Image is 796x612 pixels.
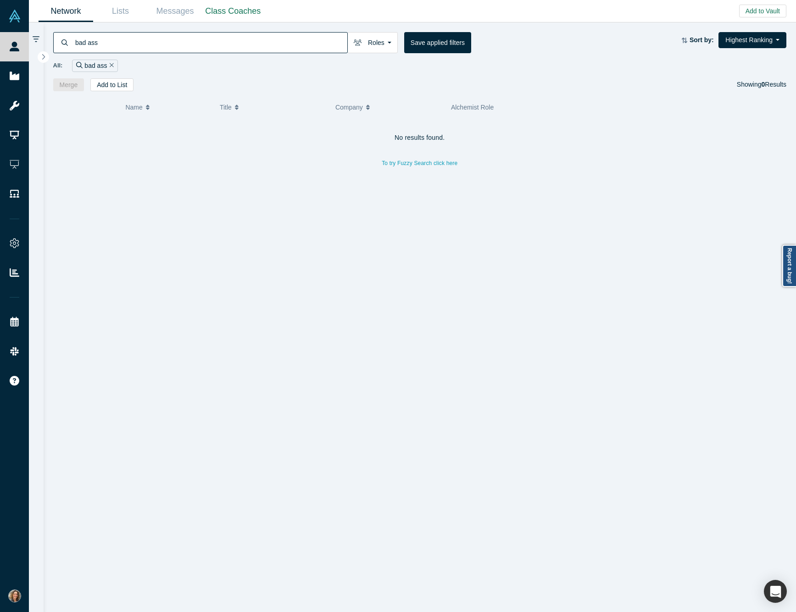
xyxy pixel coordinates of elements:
[739,5,786,17] button: Add to Vault
[335,98,363,117] span: Company
[90,78,134,91] button: Add to List
[107,61,114,71] button: Remove Filter
[8,590,21,602] img: Christy Canida's Account
[782,245,796,287] a: Report a bug!
[125,98,210,117] button: Name
[220,98,326,117] button: Title
[53,78,84,91] button: Merge
[53,61,63,70] span: All:
[335,98,441,117] button: Company
[8,10,21,22] img: Alchemist Vault Logo
[125,98,142,117] span: Name
[718,32,786,48] button: Highest Ranking
[762,81,765,88] strong: 0
[451,104,494,111] span: Alchemist Role
[93,0,148,22] a: Lists
[347,32,398,53] button: Roles
[220,98,232,117] span: Title
[762,81,786,88] span: Results
[72,60,118,72] div: bad ass
[690,36,714,44] strong: Sort by:
[375,157,464,169] button: To try Fuzzy Search click here
[53,134,787,142] h4: No results found.
[39,0,93,22] a: Network
[74,32,347,53] input: Search by name, title, company, summary, expertise, investment criteria or topics of focus
[404,32,471,53] button: Save applied filters
[202,0,264,22] a: Class Coaches
[737,78,786,91] div: Showing
[148,0,202,22] a: Messages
